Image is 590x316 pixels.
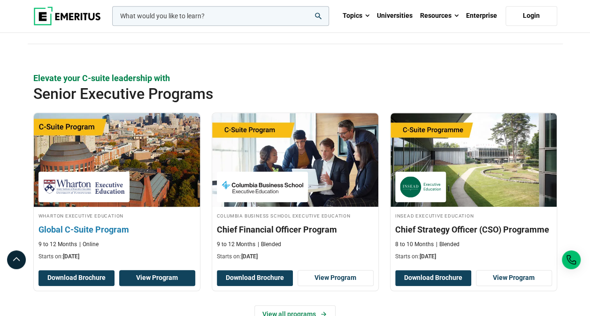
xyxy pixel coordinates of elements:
[391,113,557,266] a: Leadership Course by INSEAD Executive Education - October 14, 2025 INSEAD Executive Education INS...
[217,253,374,261] p: Starts on:
[258,241,281,248] p: Blended
[222,176,303,197] img: Columbia Business School Executive Education
[506,6,557,26] a: Login
[395,224,552,235] h3: Chief Strategy Officer (CSO) Programme
[34,113,200,266] a: Leadership Course by Wharton Executive Education - September 24, 2025 Wharton Executive Education...
[476,270,552,286] a: View Program
[33,72,557,84] p: Elevate your C-suite leadership with
[217,241,255,248] p: 9 to 12 Months
[33,84,505,103] h2: Senior Executive Programs
[217,224,374,235] h3: Chief Financial Officer Program
[420,253,436,260] span: [DATE]
[63,253,79,260] span: [DATE]
[38,253,195,261] p: Starts on:
[400,176,441,197] img: INSEAD Executive Education
[436,241,460,248] p: Blended
[38,270,115,286] button: Download Brochure
[79,241,99,248] p: Online
[395,211,552,219] h4: INSEAD Executive Education
[38,211,195,219] h4: Wharton Executive Education
[212,113,378,266] a: Finance Course by Columbia Business School Executive Education - September 29, 2025 Columbia Busi...
[212,113,378,207] img: Chief Financial Officer Program | Online Finance Course
[112,6,329,26] input: woocommerce-product-search-field-0
[25,108,208,211] img: Global C-Suite Program | Online Leadership Course
[241,253,258,260] span: [DATE]
[217,211,374,219] h4: Columbia Business School Executive Education
[119,270,195,286] a: View Program
[38,241,77,248] p: 9 to 12 Months
[395,253,552,261] p: Starts on:
[395,241,434,248] p: 8 to 10 Months
[43,176,125,197] img: Wharton Executive Education
[298,270,374,286] a: View Program
[395,270,471,286] button: Download Brochure
[38,224,195,235] h3: Global C-Suite Program
[217,270,293,286] button: Download Brochure
[391,113,557,207] img: Chief Strategy Officer (CSO) Programme | Online Leadership Course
